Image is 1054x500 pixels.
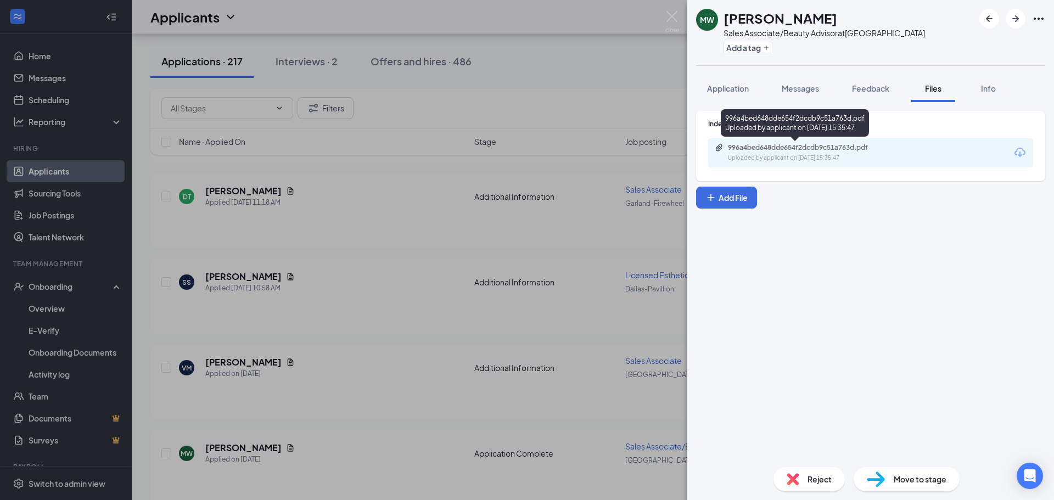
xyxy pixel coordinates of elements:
[782,83,819,93] span: Messages
[696,187,757,209] button: Add FilePlus
[983,12,996,25] svg: ArrowLeftNew
[979,9,999,29] button: ArrowLeftNew
[705,192,716,203] svg: Plus
[1017,463,1043,489] div: Open Intercom Messenger
[728,143,882,152] div: 996a4bed648dde654f2dcdb9c51a763d.pdf
[707,83,749,93] span: Application
[721,109,869,137] div: 996a4bed648dde654f2dcdb9c51a763d.pdf Uploaded by applicant on [DATE] 15:35:47
[808,473,832,485] span: Reject
[852,83,889,93] span: Feedback
[728,154,893,162] div: Uploaded by applicant on [DATE] 15:35:47
[700,14,714,25] div: MW
[925,83,941,93] span: Files
[1009,12,1022,25] svg: ArrowRight
[715,143,893,162] a: Paperclip996a4bed648dde654f2dcdb9c51a763d.pdfUploaded by applicant on [DATE] 15:35:47
[1032,12,1045,25] svg: Ellipses
[724,27,925,38] div: Sales Associate/Beauty Advisor at [GEOGRAPHIC_DATA]
[1006,9,1025,29] button: ArrowRight
[724,9,837,27] h1: [PERSON_NAME]
[894,473,946,485] span: Move to stage
[1013,146,1027,159] svg: Download
[763,44,770,51] svg: Plus
[715,143,724,152] svg: Paperclip
[724,42,772,53] button: PlusAdd a tag
[981,83,996,93] span: Info
[708,119,1033,128] div: Indeed Resume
